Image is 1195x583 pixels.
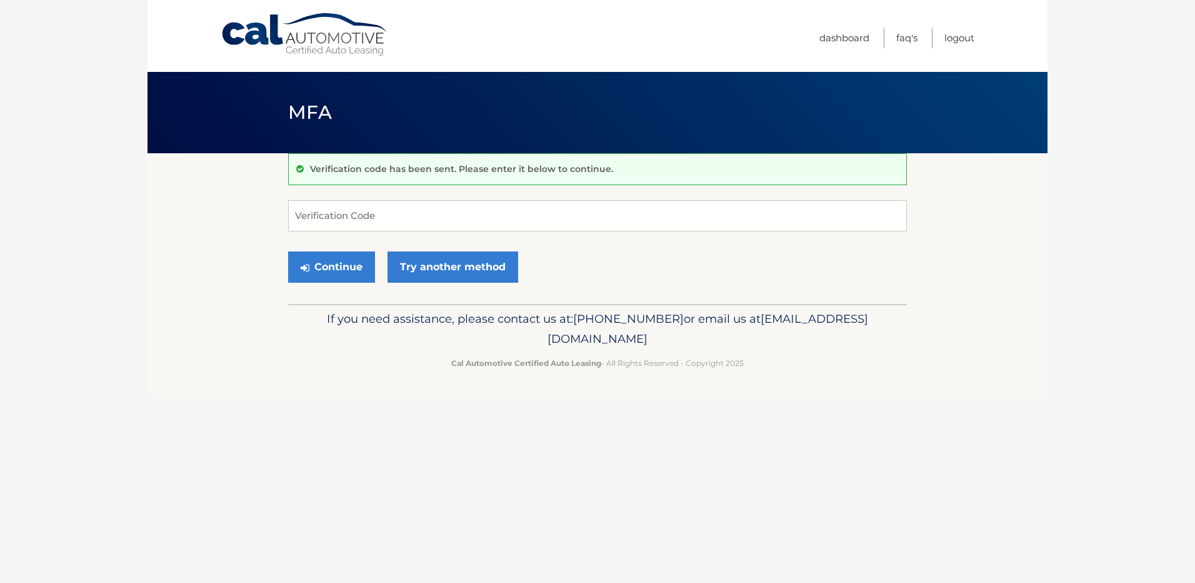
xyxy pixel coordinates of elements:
p: Verification code has been sent. Please enter it below to continue. [310,163,613,175]
a: Try another method [387,251,518,283]
a: FAQ's [896,28,917,48]
a: Cal Automotive [221,13,389,57]
span: MFA [288,101,332,124]
input: Verification Code [288,200,907,231]
strong: Cal Automotive Certified Auto Leasing [451,358,601,368]
span: [EMAIL_ADDRESS][DOMAIN_NAME] [547,312,868,346]
p: If you need assistance, please contact us at: or email us at [296,309,899,349]
span: [PHONE_NUMBER] [573,312,684,326]
a: Dashboard [819,28,869,48]
a: Logout [944,28,974,48]
button: Continue [288,251,375,283]
p: - All Rights Reserved - Copyright 2025 [296,357,899,370]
